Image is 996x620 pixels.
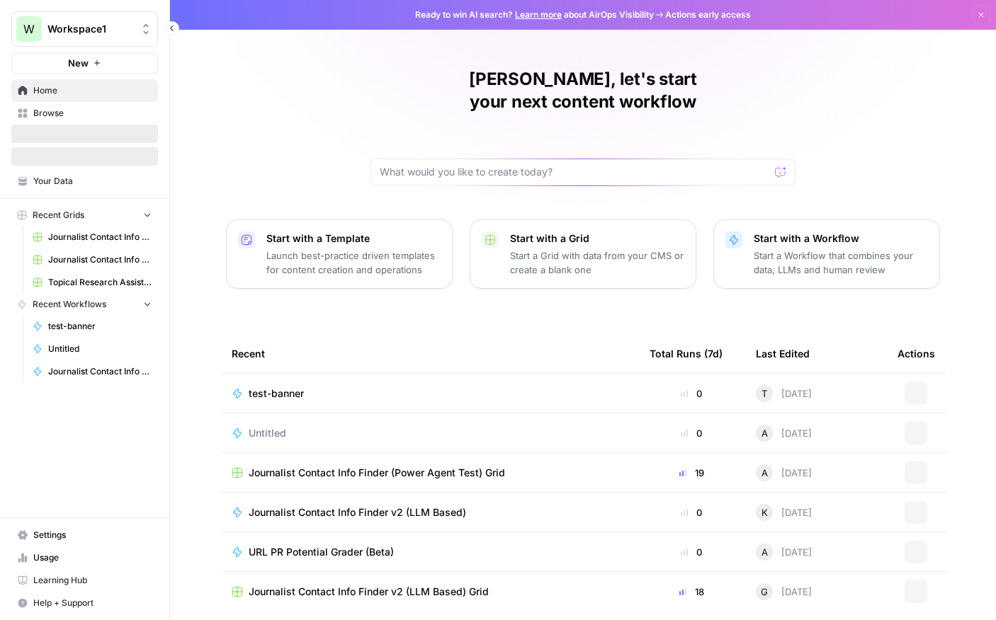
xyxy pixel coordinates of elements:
p: Start with a Workflow [754,231,928,246]
span: test-banner [249,386,304,401]
button: Recent Workflows [11,294,158,315]
div: 19 [650,466,733,480]
p: Launch best-practice driven templates for content creation and operations [266,248,441,277]
a: Your Data [11,170,158,193]
a: Topical Research Assistant [26,271,158,294]
button: Start with a WorkflowStart a Workflow that combines your data, LLMs and human review [713,219,940,289]
div: [DATE] [756,425,812,442]
a: Browse [11,102,158,125]
div: [DATE] [756,544,812,561]
span: Journalist Contact Info Finder v2 (LLM Based) [48,365,152,378]
span: Topical Research Assistant [48,276,152,289]
span: Settings [33,529,152,541]
span: Help + Support [33,597,152,609]
a: Learn more [515,9,562,20]
p: Start with a Template [266,231,441,246]
span: Recent Workflows [33,298,106,311]
span: K [762,505,768,519]
a: Journalist Contact Info Finder (Power Agent Test) Grid [232,466,627,480]
div: [DATE] [756,583,812,600]
span: A [762,466,768,480]
div: [DATE] [756,504,812,521]
button: Start with a GridStart a Grid with data from your CMS or create a blank one [470,219,696,289]
div: [DATE] [756,385,812,402]
span: Ready to win AI search? about AirOps Visibility [415,8,654,21]
span: Learning Hub [33,574,152,587]
a: test-banner [232,386,627,401]
span: Untitled [249,426,286,440]
p: Start a Workflow that combines your data, LLMs and human review [754,248,928,277]
span: Usage [33,551,152,564]
span: Journalist Contact Info Finder (Power Agent Test) Grid [249,466,505,480]
input: What would you like to create today? [380,165,769,179]
a: Journalist Contact Info Finder v2 (LLM Based) Grid [26,248,158,271]
div: Total Runs (7d) [650,334,723,373]
span: A [762,426,768,440]
span: Your Data [33,175,152,188]
div: 0 [650,545,733,559]
button: Workspace: Workspace1 [11,11,158,47]
button: Help + Support [11,592,158,614]
a: Untitled [232,426,627,440]
span: Untitled [48,343,152,355]
span: Workspace1 [47,22,133,36]
div: 18 [650,585,733,599]
span: URL PR Potential Grader (Beta) [249,545,394,559]
span: G [761,585,768,599]
div: 0 [650,426,733,440]
span: T [762,386,767,401]
p: Start a Grid with data from your CMS or create a blank one [510,248,684,277]
a: URL PR Potential Grader (Beta) [232,545,627,559]
a: Home [11,79,158,102]
button: Start with a TemplateLaunch best-practice driven templates for content creation and operations [226,219,453,289]
div: Actions [898,334,935,373]
a: Learning Hub [11,569,158,592]
div: Recent [232,334,627,373]
span: test-banner [48,320,152,333]
a: Settings [11,524,158,546]
a: test-banner [26,315,158,338]
span: New [68,56,89,70]
button: Recent Grids [11,205,158,226]
a: Journalist Contact Info Finder v2 (LLM Based) Grid [232,585,627,599]
div: Last Edited [756,334,810,373]
span: Actions early access [665,8,751,21]
span: Recent Grids [33,209,84,222]
span: Journalist Contact Info Finder (Power Agent Test) Grid [48,231,152,243]
a: Usage [11,546,158,569]
span: Journalist Contact Info Finder v2 (LLM Based) Grid [249,585,489,599]
div: [DATE] [756,464,812,481]
div: 0 [650,505,733,519]
p: Start with a Grid [510,231,684,246]
span: Home [33,84,152,97]
span: A [762,545,768,559]
span: Browse [33,107,152,120]
button: New [11,52,158,74]
div: 0 [650,386,733,401]
span: W [23,21,35,38]
span: Journalist Contact Info Finder v2 (LLM Based) [249,505,466,519]
a: Journalist Contact Info Finder v2 (LLM Based) [26,360,158,383]
span: Journalist Contact Info Finder v2 (LLM Based) Grid [48,253,152,266]
a: Untitled [26,338,158,360]
h1: [PERSON_NAME], let's start your next content workflow [370,68,796,113]
a: Journalist Contact Info Finder (Power Agent Test) Grid [26,226,158,248]
a: Journalist Contact Info Finder v2 (LLM Based) [232,505,627,519]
